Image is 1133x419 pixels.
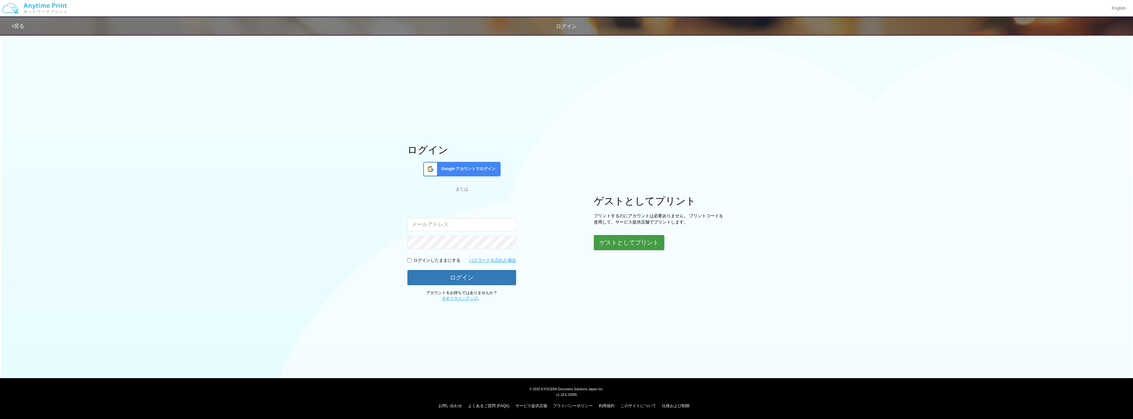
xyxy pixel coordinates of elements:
span: Google アカウントでログイン [438,166,495,172]
a: よくあるご質問 (FAQs) [468,404,509,408]
input: メールアドレス [407,218,516,231]
button: ログイン [407,270,516,285]
a: お問い合わせ [438,404,462,408]
div: または [407,186,516,193]
p: ログインしたままにする [413,257,460,264]
button: ゲストとしてプリント [594,235,664,250]
a: このサイトについて [621,404,656,408]
h1: ゲストとしてプリント [594,195,726,206]
a: サービス提供店舗 [515,404,547,408]
a: パスワードを忘れた場合 [469,257,516,264]
a: 戻る [12,23,24,29]
a: プライバシーポリシー [553,404,593,408]
a: 利用規約 [599,404,615,408]
a: 仕様および制限 [662,404,690,408]
span: © 2025 KYOCERA Document Solutions Japan Inc. [530,387,604,391]
span: v1.18.0.32895 [556,393,577,397]
h1: ログイン [407,144,516,155]
p: アカウントをお持ちではありませんか？ [407,290,516,301]
a: 今すぐサインアップ [442,296,478,301]
span: 。 [442,296,482,301]
span: ログイン [556,23,577,29]
p: プリントするのにアカウントは必要ありません。 プリントコードを使用して、サービス提供店舗でプリントします。 [594,213,726,225]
